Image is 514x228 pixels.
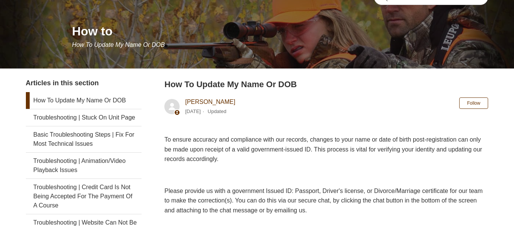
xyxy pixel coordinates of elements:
[26,79,99,87] span: Articles in this section
[72,41,165,48] span: How To Update My Name Or DOB
[72,22,488,40] h1: How to
[164,135,488,164] p: To ensure accuracy and compliance with our records, changes to your name or date of birth post-re...
[164,188,482,214] span: Please provide us with a government Issued ID: Passport, Driver's license, or Divorce/Marriage ce...
[26,179,142,214] a: Troubleshooting | Credit Card Is Not Being Accepted For The Payment Of A Course
[164,78,488,91] h2: How To Update My Name Or DOB
[26,126,142,152] a: Basic Troubleshooting Steps | Fix For Most Technical Issues
[459,97,489,109] button: Follow Article
[26,92,142,109] a: How To Update My Name Or DOB
[26,109,142,126] a: Troubleshooting | Stuck On Unit Page
[185,108,201,114] time: 04/08/2025, 13:08
[208,108,226,114] li: Updated
[185,99,236,105] a: [PERSON_NAME]
[26,153,142,179] a: Troubleshooting | Animation/Video Playback Issues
